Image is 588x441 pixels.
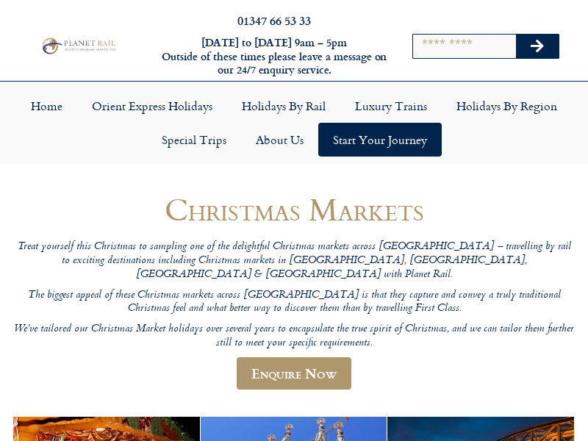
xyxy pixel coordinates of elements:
a: Start your Journey [318,123,442,157]
a: Luxury Trains [340,89,442,123]
nav: Menu [7,89,581,157]
a: Special Trips [147,123,241,157]
a: Orient Express Holidays [77,89,227,123]
a: Home [16,89,77,123]
p: The biggest appeal of these Christmas markets across [GEOGRAPHIC_DATA] is that they capture and c... [13,289,575,316]
a: Holidays by Region [442,89,572,123]
p: Treat yourself this Christmas to sampling one of the delightful Christmas markets across [GEOGRAP... [13,240,575,282]
img: Planet Rail Train Holidays Logo [39,36,118,55]
a: Enquire Now [237,357,351,390]
a: About Us [241,123,318,157]
a: 01347 66 53 33 [237,12,311,29]
h1: Christmas Markets [13,192,575,226]
h6: [DATE] to [DATE] 9am – 5pm Outside of these times please leave a message on our 24/7 enquiry serv... [160,36,388,77]
button: Search [516,35,559,58]
a: Holidays by Rail [227,89,340,123]
p: We’ve tailored our Christmas Market holidays over several years to encapsulate the true spirit of... [13,323,575,350]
